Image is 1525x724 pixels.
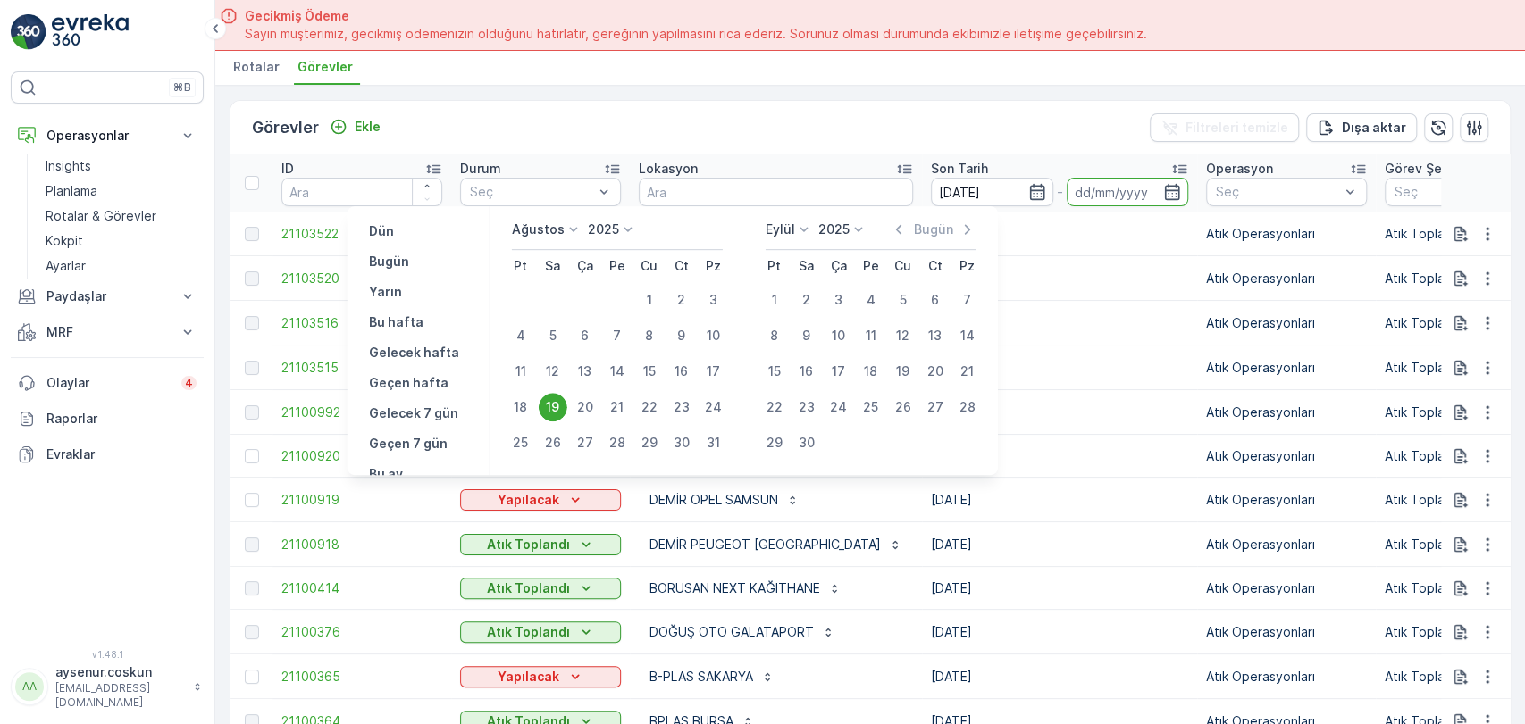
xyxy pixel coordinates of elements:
[245,271,259,286] div: Toggle Row Selected
[46,257,86,275] p: Ayarlar
[362,312,431,333] button: Bu hafta
[281,447,442,465] a: 21100920
[700,286,728,314] div: 3
[281,314,442,332] span: 21103516
[15,672,44,701] div: AA
[666,250,698,282] th: Cumartesi
[38,254,204,279] a: Ayarlar
[1197,567,1376,610] td: Atık Operasyonları
[11,649,204,660] span: v 1.48.1
[889,321,918,350] div: 12
[1385,160,1471,178] p: Görev Şeması
[667,321,696,350] div: 9
[922,212,1197,256] td: [DATE]
[505,250,537,282] th: Pazartesi
[507,429,535,457] div: 25
[571,357,599,386] div: 13
[245,7,1147,25] span: Gecikmiş Ödeme
[792,286,821,314] div: 2
[1186,119,1288,137] p: Filtreleri temizle
[953,321,982,350] div: 14
[667,429,696,457] div: 30
[1206,160,1273,178] p: Operasyon
[825,321,853,350] div: 10
[245,449,259,463] div: Toggle Row Selected
[233,58,280,76] span: Rotalar
[635,357,664,386] div: 15
[38,229,204,254] a: Kokpit
[245,25,1147,43] span: Sayın müşterimiz, gecikmiş ödemenizin olduğunu hatırlatır, gereğinin yapılmasını rica ederiz. Sor...
[639,618,846,646] button: DOĞUŞ OTO GALATAPORT
[1197,256,1376,301] td: Atık Operasyonları
[362,463,410,485] button: Bu ay
[460,621,621,643] button: Atık Toplandı
[792,393,821,421] div: 23
[635,286,664,314] div: 1
[362,433,455,454] button: Geçen 7 gün
[825,357,853,386] div: 17
[362,372,456,394] button: Geçen hafta
[11,401,204,437] a: Raporlar
[281,270,442,287] span: 21103520
[571,393,599,421] div: 20
[46,287,168,305] p: Paydaşlar
[953,286,982,314] div: 7
[281,225,442,243] a: 21103522
[855,250,887,282] th: Perşembe
[922,610,1197,654] td: [DATE]
[922,522,1197,567] td: [DATE]
[362,403,465,424] button: Gelecek 7 gün
[460,160,501,178] p: Durum
[603,393,632,421] div: 21
[1342,119,1406,137] p: Dışa aktar
[369,465,403,483] p: Bu ay
[1197,610,1376,654] td: Atık Operasyonları
[539,429,567,457] div: 26
[922,345,1197,390] td: [DATE]
[369,435,448,453] p: Geçen 7 gün
[760,321,789,350] div: 8
[760,429,789,457] div: 29
[11,663,204,710] button: AAaysenur.coskun[EMAIL_ADDRESS][DOMAIN_NAME]
[281,359,442,377] a: 21103515
[46,207,156,225] p: Rotalar & Görevler
[766,221,795,238] p: Eylül
[700,357,728,386] div: 17
[667,357,696,386] div: 16
[922,654,1197,699] td: [DATE]
[1197,345,1376,390] td: Atık Operasyonları
[700,321,728,350] div: 10
[297,58,353,76] span: Görevler
[245,537,259,552] div: Toggle Row Selected
[792,321,821,350] div: 9
[498,668,559,686] p: Yapılacak
[1197,478,1376,522] td: Atık Operasyonları
[857,286,885,314] div: 4
[55,681,184,710] p: [EMAIL_ADDRESS][DOMAIN_NAME]
[369,313,423,331] p: Bu hafta
[281,579,442,597] a: 21100414
[792,429,821,457] div: 30
[791,250,823,282] th: Salı
[1197,435,1376,478] td: Atık Operasyonları
[46,374,171,392] p: Olaylar
[245,670,259,684] div: Toggle Row Selected
[922,256,1197,301] td: [DATE]
[601,250,633,282] th: Perşembe
[487,623,570,641] p: Atık Toplandı
[46,323,168,341] p: MRF
[825,393,853,421] div: 24
[1197,390,1376,435] td: Atık Operasyonları
[639,160,698,178] p: Lokasyon
[38,179,204,204] a: Planlama
[11,314,204,350] button: MRF
[55,663,184,681] p: aysenur.coskun
[38,204,204,229] a: Rotalar & Görevler
[369,374,448,392] p: Geçen hafta
[667,286,696,314] div: 2
[1395,183,1518,201] p: Seç
[281,623,442,641] span: 21100376
[369,253,409,270] p: Bugün
[639,486,810,514] button: DEMİR OPEL SAMSUN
